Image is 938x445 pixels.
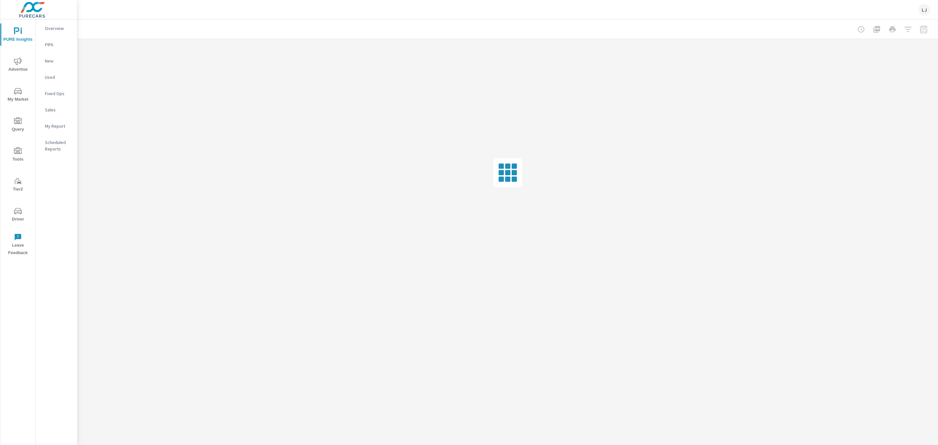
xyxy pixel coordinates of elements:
[918,4,930,16] div: LJ
[2,117,34,133] span: Query
[2,57,34,73] span: Advertise
[45,74,72,80] p: Used
[2,27,34,43] span: PURE Insights
[2,87,34,103] span: My Market
[0,20,36,259] div: nav menu
[36,23,77,33] div: Overview
[45,107,72,113] p: Sales
[36,121,77,131] div: My Report
[2,147,34,163] span: Tools
[2,177,34,193] span: Tier2
[36,56,77,66] div: New
[45,139,72,152] p: Scheduled Reports
[45,41,72,48] p: PIPA
[36,40,77,50] div: PIPA
[36,72,77,82] div: Used
[36,89,77,98] div: Fixed Ops
[45,25,72,32] p: Overview
[2,233,34,257] span: Leave Feedback
[45,90,72,97] p: Fixed Ops
[2,207,34,223] span: Driver
[45,123,72,129] p: My Report
[36,105,77,115] div: Sales
[45,58,72,64] p: New
[36,137,77,154] div: Scheduled Reports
